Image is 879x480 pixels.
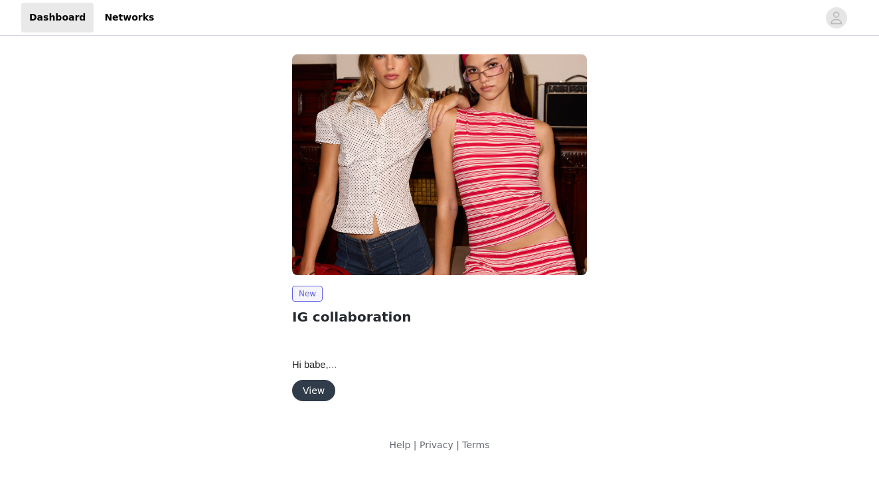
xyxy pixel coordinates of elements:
h2: IG collaboration [292,307,587,327]
span: New [292,286,323,302]
a: Privacy [420,440,453,450]
a: Help [389,440,410,450]
img: Edikted [292,54,587,275]
button: View [292,380,335,401]
div: avatar [830,7,842,29]
span: | [456,440,459,450]
a: Networks [96,3,162,32]
a: Dashboard [21,3,94,32]
span: Hi babe, [292,359,337,370]
a: Terms [462,440,489,450]
span: | [414,440,417,450]
a: View [292,386,335,396]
